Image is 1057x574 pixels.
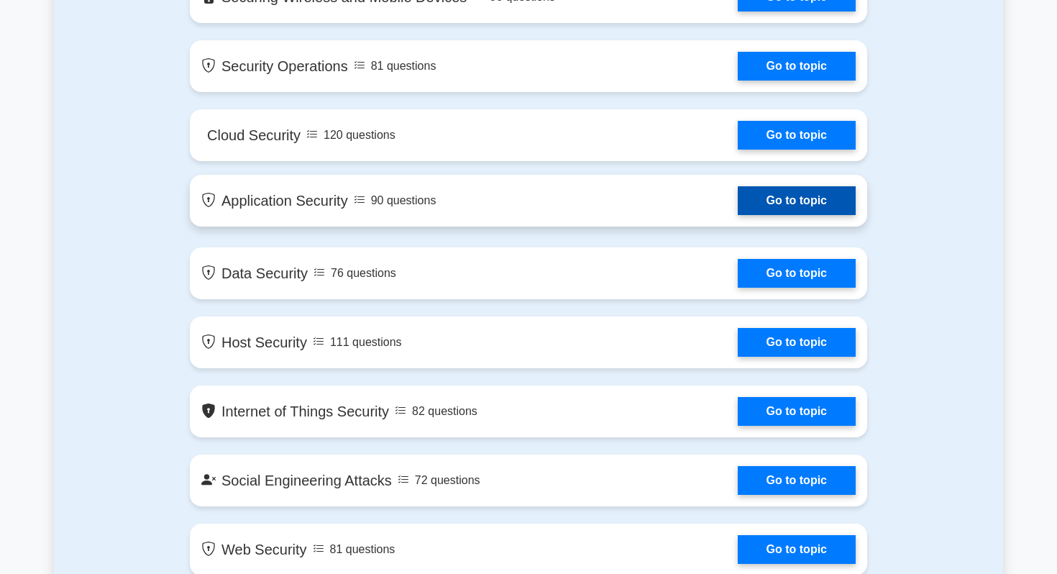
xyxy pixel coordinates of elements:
[738,52,856,81] a: Go to topic
[738,397,856,426] a: Go to topic
[738,186,856,215] a: Go to topic
[738,535,856,564] a: Go to topic
[738,259,856,288] a: Go to topic
[738,328,856,357] a: Go to topic
[738,121,856,150] a: Go to topic
[738,466,856,495] a: Go to topic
